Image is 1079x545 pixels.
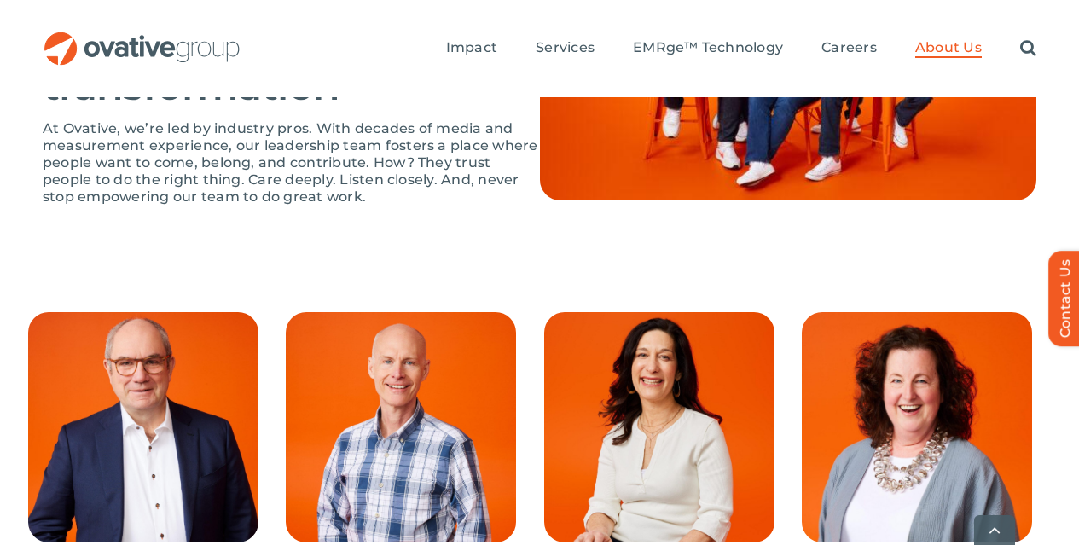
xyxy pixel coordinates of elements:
[446,39,497,56] span: Impact
[821,39,877,58] a: Careers
[633,39,783,58] a: EMRge™ Technology
[536,39,595,56] span: Services
[1020,39,1036,58] a: Search
[915,39,982,56] span: About Us
[446,21,1036,76] nav: Menu
[821,39,877,56] span: Careers
[915,39,982,58] a: About Us
[536,39,595,58] a: Services
[43,120,540,206] p: At Ovative, we’re led by industry pros. With decades of media and measurement experience, our lea...
[446,39,497,58] a: Impact
[43,30,241,46] a: OG_Full_horizontal_RGB
[633,39,783,56] span: EMRge™ Technology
